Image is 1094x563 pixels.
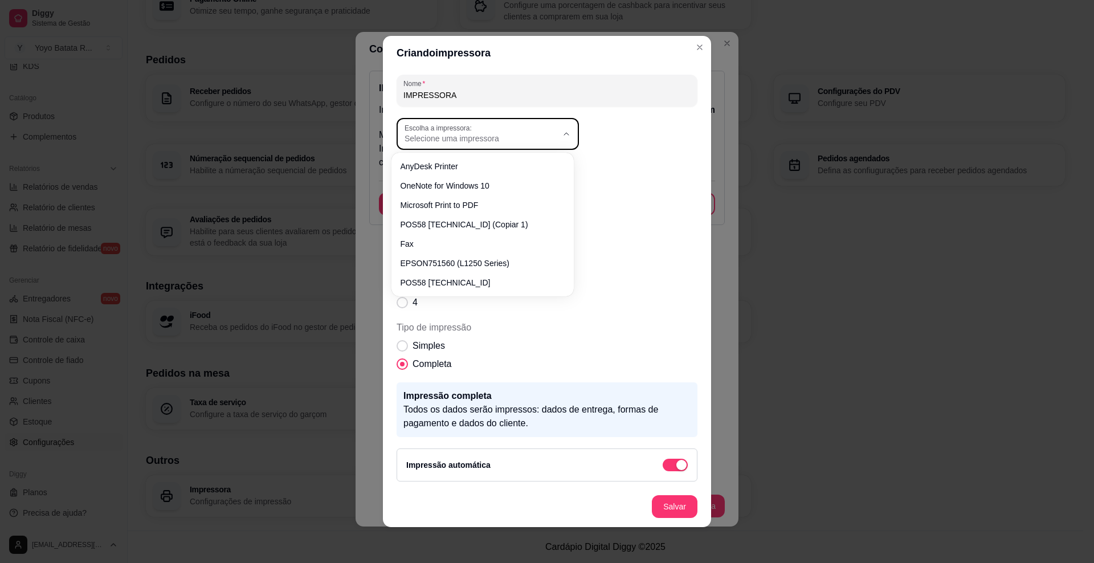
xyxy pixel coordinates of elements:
span: Fax [401,238,553,250]
span: OneNote for Windows 10 [401,180,553,191]
span: Microsoft Print to PDF [401,199,553,211]
span: Completa [413,357,451,371]
label: Escolha a impressora: [405,123,476,133]
span: 4 [413,296,418,309]
label: Nome [403,79,429,88]
button: Close [691,38,709,56]
input: Nome [403,89,691,101]
span: Simples [413,339,445,353]
button: Salvar [652,495,697,518]
p: Todos os dados serão impressos: dados de entrega, formas de pagamento e dados do cliente. [403,403,691,430]
span: Tipo de impressão [397,321,697,334]
span: AnyDesk Printer [401,161,553,172]
span: POS58 [TECHNICAL_ID] [401,277,553,288]
div: Tipo de impressão [397,321,697,371]
header: Criando impressora [383,36,711,70]
div: Número de cópias [397,223,697,309]
p: Impressão completa [403,389,691,403]
span: POS58 [TECHNICAL_ID] (Copiar 1) [401,219,553,230]
label: Impressão automática [406,460,491,470]
span: Selecione uma impressora [405,133,557,144]
span: EPSON751560 (L1250 Series) [401,258,553,269]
